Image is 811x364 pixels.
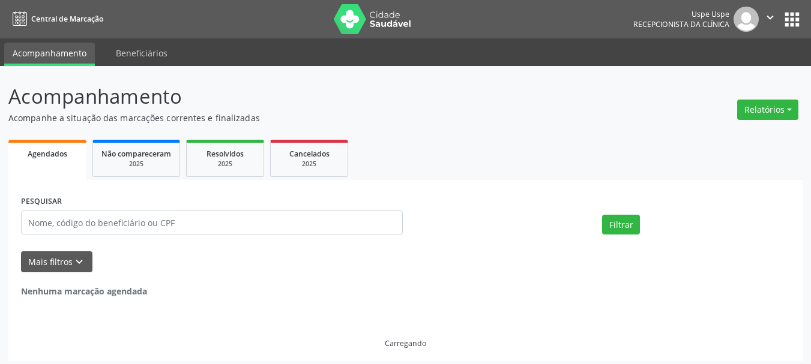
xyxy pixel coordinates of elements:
span: Central de Marcação [31,14,103,24]
a: Central de Marcação [8,9,103,29]
div: 2025 [195,160,255,169]
strong: Nenhuma marcação agendada [21,285,147,297]
button: Filtrar [602,215,640,235]
i: keyboard_arrow_down [73,255,86,269]
input: Nome, código do beneficiário ou CPF [21,210,403,234]
p: Acompanhamento [8,82,564,112]
button: apps [782,9,803,30]
span: Agendados [28,149,67,159]
span: Cancelados [289,149,330,159]
button: Mais filtroskeyboard_arrow_down [21,251,92,272]
label: PESQUISAR [21,192,62,211]
a: Beneficiários [107,43,176,64]
span: Resolvidos [207,149,244,159]
div: 2025 [101,160,171,169]
img: img [734,7,759,32]
div: Uspe Uspe [633,9,729,19]
div: Carregando [385,338,426,348]
a: Acompanhamento [4,43,95,66]
button:  [759,7,782,32]
i:  [764,11,777,24]
button: Relatórios [737,100,798,120]
span: Não compareceram [101,149,171,159]
div: 2025 [279,160,339,169]
p: Acompanhe a situação das marcações correntes e finalizadas [8,112,564,124]
span: Recepcionista da clínica [633,19,729,29]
